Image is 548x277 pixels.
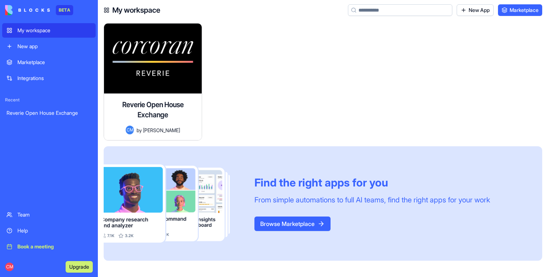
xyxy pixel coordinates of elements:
[2,23,96,38] a: My workspace
[17,75,91,82] div: Integrations
[254,195,490,205] div: From simple automations to full AI teams, find the right apps for your work
[498,4,542,16] a: Marketplace
[2,207,96,222] a: Team
[17,59,91,66] div: Marketplace
[66,261,93,273] button: Upgrade
[7,109,91,117] div: Reverie Open House Exchange
[2,39,96,54] a: New app
[2,71,96,85] a: Integrations
[143,126,180,134] span: [PERSON_NAME]
[17,43,91,50] div: New app
[56,5,73,15] div: BETA
[5,263,14,271] span: CM
[254,176,490,189] div: Find the right apps for you
[254,217,331,231] button: Browse Marketplace
[2,97,96,103] span: Recent
[17,243,91,250] div: Book a meeting
[5,5,50,15] img: logo
[104,23,209,140] a: Reverie Open House ExchangeCMby[PERSON_NAME]
[137,126,142,134] span: by
[457,4,494,16] a: New App
[5,5,73,15] a: BETA
[112,5,160,15] h4: My workspace
[17,27,91,34] div: My workspace
[126,126,134,134] span: CM
[2,106,96,120] a: Reverie Open House Exchange
[2,223,96,238] a: Help
[2,55,96,70] a: Marketplace
[66,263,93,270] a: Upgrade
[17,211,91,218] div: Team
[109,100,196,120] h4: Reverie Open House Exchange
[2,239,96,254] a: Book a meeting
[254,220,331,227] a: Browse Marketplace
[17,227,91,234] div: Help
